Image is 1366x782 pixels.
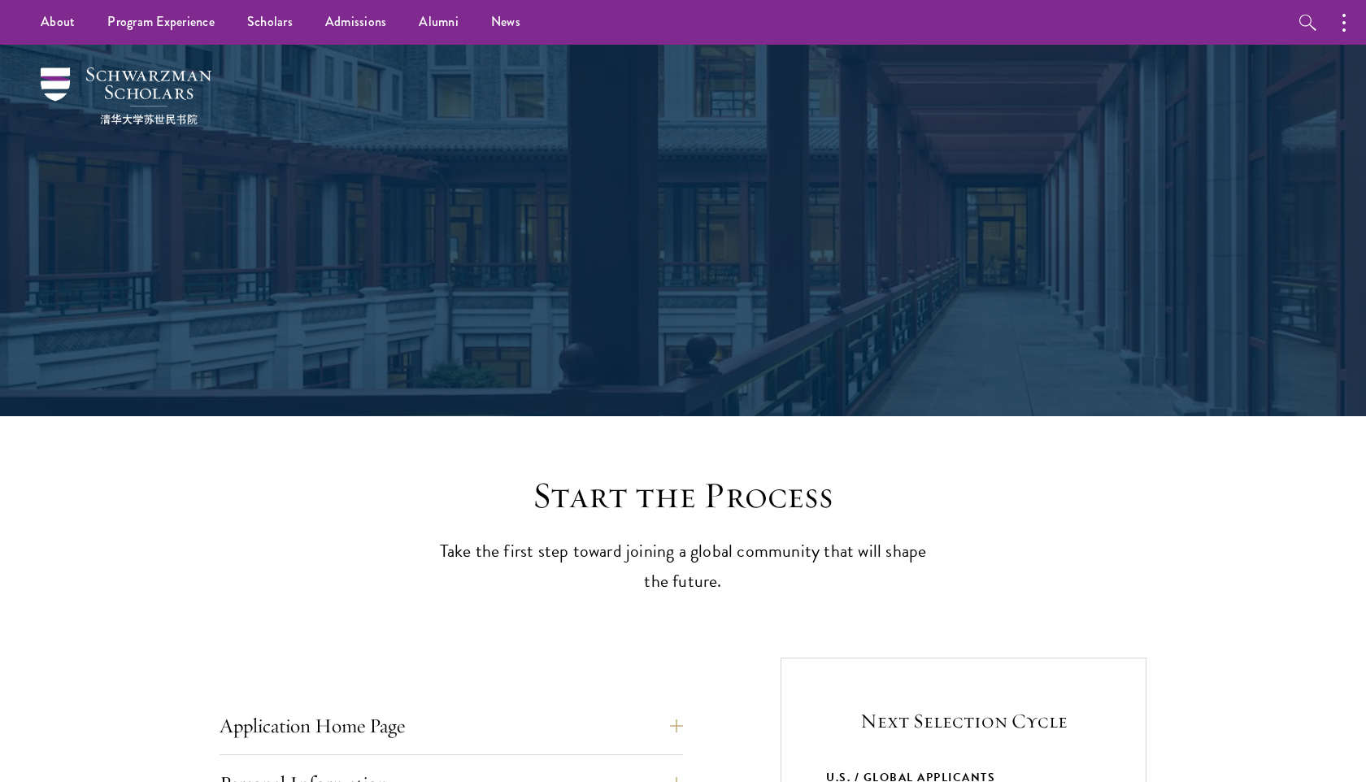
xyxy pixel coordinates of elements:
[826,707,1101,735] h5: Next Selection Cycle
[41,67,211,124] img: Schwarzman Scholars
[431,473,935,519] h2: Start the Process
[431,537,935,597] p: Take the first step toward joining a global community that will shape the future.
[220,706,683,745] button: Application Home Page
